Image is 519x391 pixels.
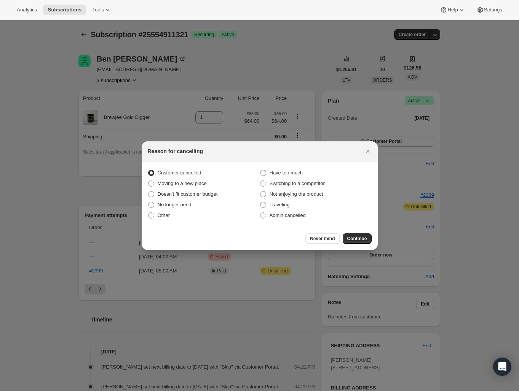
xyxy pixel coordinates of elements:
[92,7,104,13] span: Tools
[270,202,290,207] span: Traveling
[270,170,303,176] span: Have too much
[158,180,207,186] span: Moving to a new place
[310,236,335,242] span: Never mind
[148,147,203,155] h2: Reason for cancelling
[447,7,458,13] span: Help
[158,202,192,207] span: No longer need
[43,5,86,15] button: Subscriptions
[493,358,511,376] div: Open Intercom Messenger
[12,5,42,15] button: Analytics
[363,146,373,157] button: Close
[48,7,81,13] span: Subscriptions
[270,180,325,186] span: Switching to a competitor
[158,191,218,197] span: Doesn't fit customer budget
[158,212,170,218] span: Other
[88,5,116,15] button: Tools
[17,7,37,13] span: Analytics
[158,170,201,176] span: Customer cancelled
[343,233,372,244] button: Continue
[270,191,323,197] span: Not enjoying the product
[472,5,507,15] button: Settings
[435,5,470,15] button: Help
[347,236,367,242] span: Continue
[484,7,502,13] span: Settings
[305,233,339,244] button: Never mind
[270,212,306,218] span: Admin cancelled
